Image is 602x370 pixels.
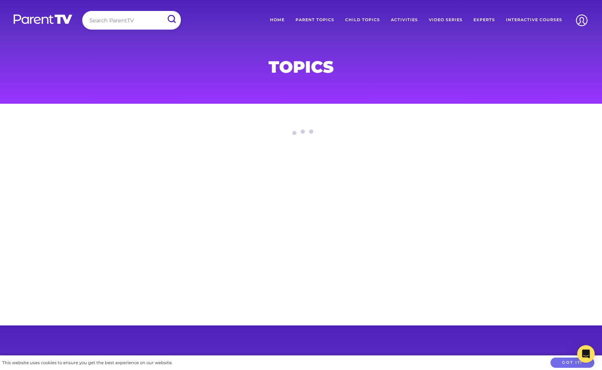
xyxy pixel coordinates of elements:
a: Experts [468,11,500,29]
h1: Topics [125,60,477,74]
a: Activities [385,11,423,29]
a: Interactive Courses [500,11,568,29]
div: Open Intercom Messenger [577,345,595,363]
img: parenttv-logo-white.4c85aaf.svg [13,14,73,24]
a: Video Series [423,11,468,29]
a: Home [264,11,290,29]
img: Account [572,11,591,30]
a: Child Topics [340,11,385,29]
a: Parent Topics [290,11,340,29]
button: Got it! [550,358,594,368]
div: This website uses cookies to ensure you get the best experience on our website. [2,359,172,367]
input: Search ParentTV [82,11,181,30]
input: Submit [162,11,181,27]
